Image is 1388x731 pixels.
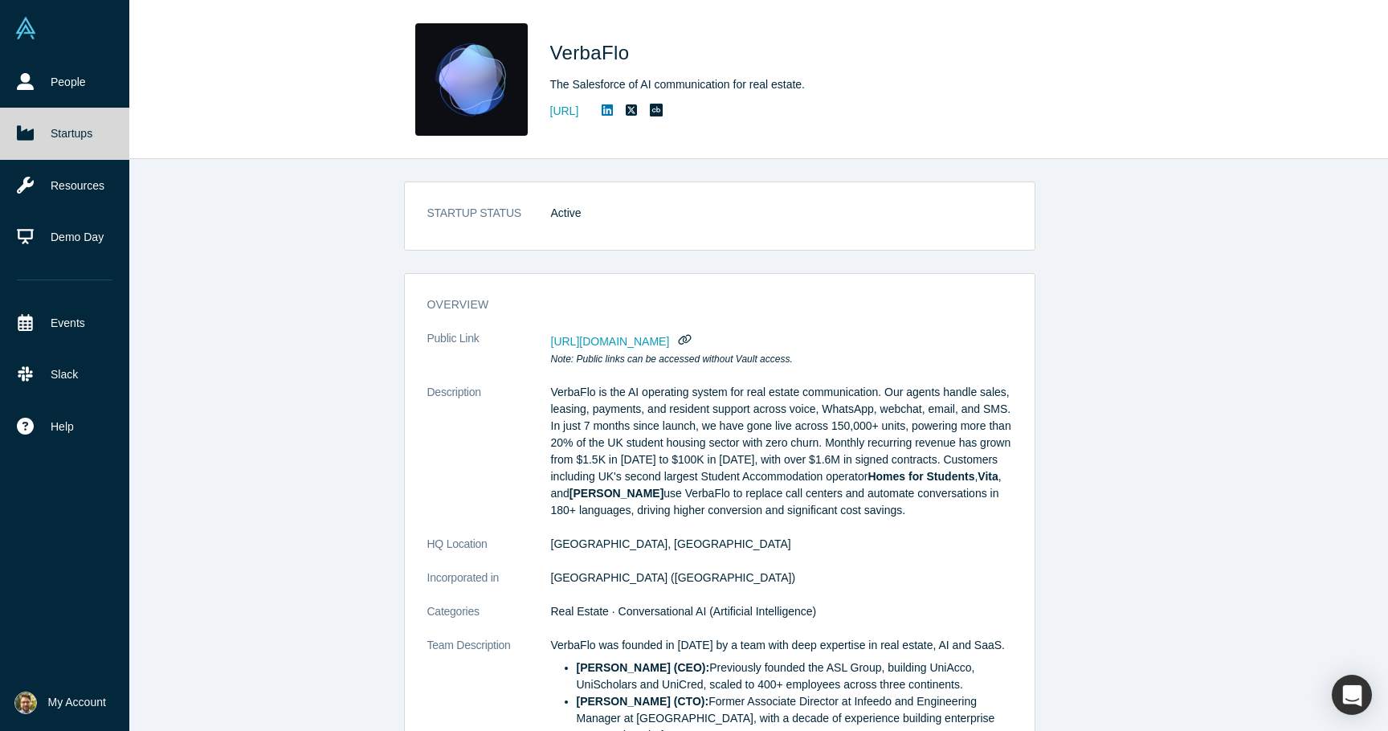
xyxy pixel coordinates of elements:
[569,487,663,500] strong: [PERSON_NAME]
[551,384,1012,519] p: VerbaFlo is the AI operating system for real estate communication. Our agents handle sales, leasi...
[551,335,670,348] span: [URL][DOMAIN_NAME]
[51,419,74,435] span: Help
[551,570,1012,586] dd: [GEOGRAPHIC_DATA] ([GEOGRAPHIC_DATA])
[577,660,1012,693] li: Previously founded the ASL Group, building UniAcco, UniScholars and UniCred, scaled to 400+ emplo...
[14,17,37,39] img: Alchemist Vault Logo
[427,205,551,239] dt: STARTUP STATUS
[551,353,793,365] em: Note: Public links can be accessed without Vault access.
[550,42,635,63] span: VerbaFlo
[978,470,998,483] strong: Vita
[551,536,1012,553] dd: [GEOGRAPHIC_DATA], [GEOGRAPHIC_DATA]
[550,103,579,120] a: [URL]
[867,470,974,483] strong: Homes for Students
[551,605,817,618] span: Real Estate · Conversational AI (Artificial Intelligence)
[14,692,37,714] img: Ethan Byrd's Account
[427,536,551,570] dt: HQ Location
[48,694,106,711] span: My Account
[427,296,990,313] h3: overview
[577,695,709,708] strong: [PERSON_NAME] (CTO):
[550,76,1000,93] div: The Salesforce of AI communication for real estate.
[427,570,551,603] dt: Incorporated in
[551,637,1012,654] p: VerbaFlo was founded in [DATE] by a team with deep expertise in real estate, AI and SaaS.
[427,384,551,536] dt: Description
[415,23,528,136] img: VerbaFlo's Logo
[577,661,710,674] strong: [PERSON_NAME] (CEO):
[14,692,106,714] button: My Account
[551,205,1012,222] dd: Active
[427,330,480,347] span: Public Link
[427,603,551,637] dt: Categories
